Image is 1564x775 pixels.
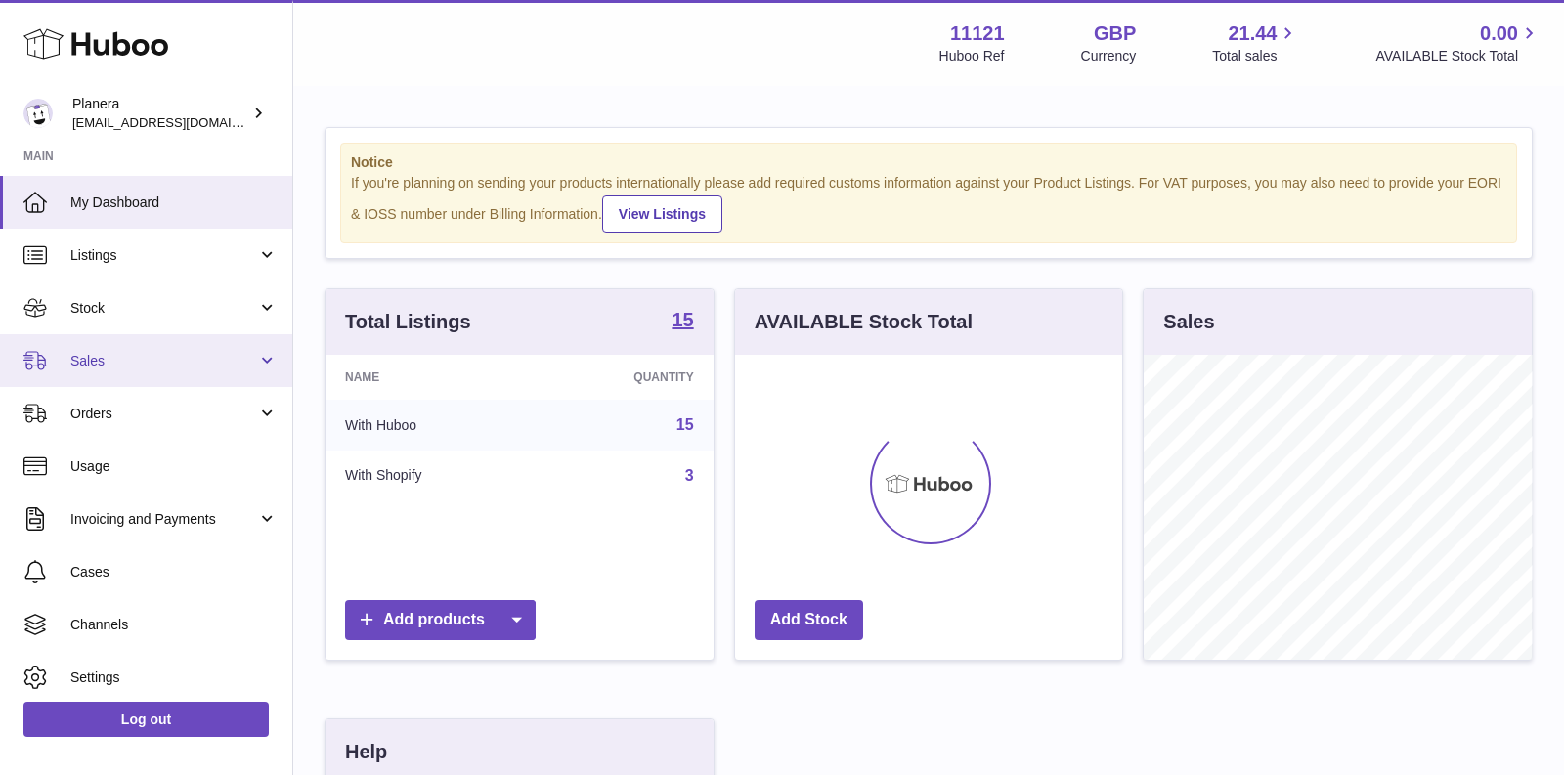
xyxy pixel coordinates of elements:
[351,174,1506,233] div: If you're planning on sending your products internationally please add required customs informati...
[70,668,278,687] span: Settings
[685,467,694,484] a: 3
[755,309,973,335] h3: AVAILABLE Stock Total
[70,405,257,423] span: Orders
[326,355,535,400] th: Name
[1228,21,1277,47] span: 21.44
[70,563,278,581] span: Cases
[1163,309,1214,335] h3: Sales
[70,246,257,265] span: Listings
[23,99,53,128] img: saiyani@planera.care
[345,600,536,640] a: Add products
[326,400,535,451] td: With Huboo
[939,47,1005,65] div: Huboo Ref
[70,352,257,370] span: Sales
[1375,47,1541,65] span: AVAILABLE Stock Total
[351,153,1506,172] strong: Notice
[535,355,714,400] th: Quantity
[1480,21,1518,47] span: 0.00
[345,739,387,765] h3: Help
[1375,21,1541,65] a: 0.00 AVAILABLE Stock Total
[672,310,693,333] a: 15
[70,194,278,212] span: My Dashboard
[70,616,278,634] span: Channels
[1094,21,1136,47] strong: GBP
[23,702,269,737] a: Log out
[72,95,248,132] div: Planera
[602,195,722,233] a: View Listings
[326,451,535,501] td: With Shopify
[676,416,694,433] a: 15
[345,309,471,335] h3: Total Listings
[1212,47,1299,65] span: Total sales
[755,600,863,640] a: Add Stock
[72,114,287,130] span: [EMAIL_ADDRESS][DOMAIN_NAME]
[70,299,257,318] span: Stock
[70,457,278,476] span: Usage
[672,310,693,329] strong: 15
[1212,21,1299,65] a: 21.44 Total sales
[950,21,1005,47] strong: 11121
[1081,47,1137,65] div: Currency
[70,510,257,529] span: Invoicing and Payments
